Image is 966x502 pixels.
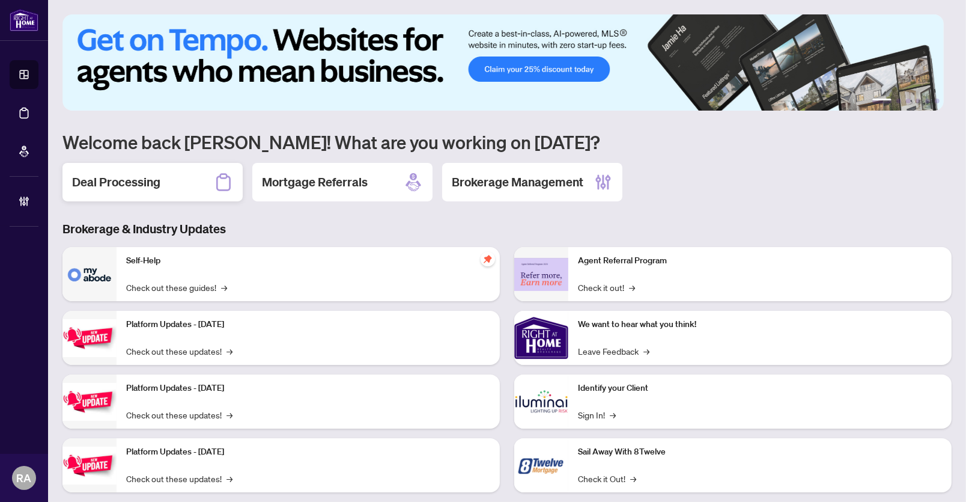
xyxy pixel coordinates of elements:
h3: Brokerage & Industry Updates [62,221,952,237]
img: Platform Updates - July 21, 2025 [62,319,117,357]
img: Slide 0 [62,14,944,111]
span: RA [17,470,32,486]
a: Sign In!→ [578,408,616,421]
span: → [226,472,232,485]
img: Platform Updates - June 23, 2025 [62,447,117,485]
img: logo [10,9,38,31]
p: We want to hear what you think! [578,318,942,331]
span: → [630,472,636,485]
span: → [610,408,616,421]
h2: Mortgage Referrals [262,174,368,191]
a: Leave Feedback→ [578,344,649,358]
a: Check out these updates!→ [126,344,232,358]
span: → [629,281,635,294]
img: Self-Help [62,247,117,301]
a: Check out these updates!→ [126,408,232,421]
p: Agent Referral Program [578,254,942,268]
span: → [226,344,232,358]
button: 5 [925,99,930,103]
img: Identify your Client [514,375,568,429]
a: Check out these guides!→ [126,281,227,294]
span: pushpin [481,252,495,266]
h2: Brokerage Management [452,174,583,191]
button: 2 [896,99,901,103]
h2: Deal Processing [72,174,160,191]
button: 3 [906,99,911,103]
img: We want to hear what you think! [514,311,568,365]
a: Check out these updates!→ [126,472,232,485]
a: Check it out!→ [578,281,635,294]
span: → [226,408,232,421]
img: Agent Referral Program [514,258,568,291]
a: Check it Out!→ [578,472,636,485]
p: Platform Updates - [DATE] [126,382,490,395]
button: 4 [916,99,920,103]
p: Identify your Client [578,382,942,395]
p: Self-Help [126,254,490,268]
img: Platform Updates - July 8, 2025 [62,383,117,421]
button: 6 [935,99,940,103]
span: → [643,344,649,358]
p: Platform Updates - [DATE] [126,318,490,331]
button: Open asap [918,460,954,496]
p: Sail Away With 8Twelve [578,445,942,459]
h1: Welcome back [PERSON_NAME]! What are you working on [DATE]? [62,130,952,153]
button: 1 [872,99,892,103]
span: → [221,281,227,294]
img: Sail Away With 8Twelve [514,438,568,492]
p: Platform Updates - [DATE] [126,445,490,459]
